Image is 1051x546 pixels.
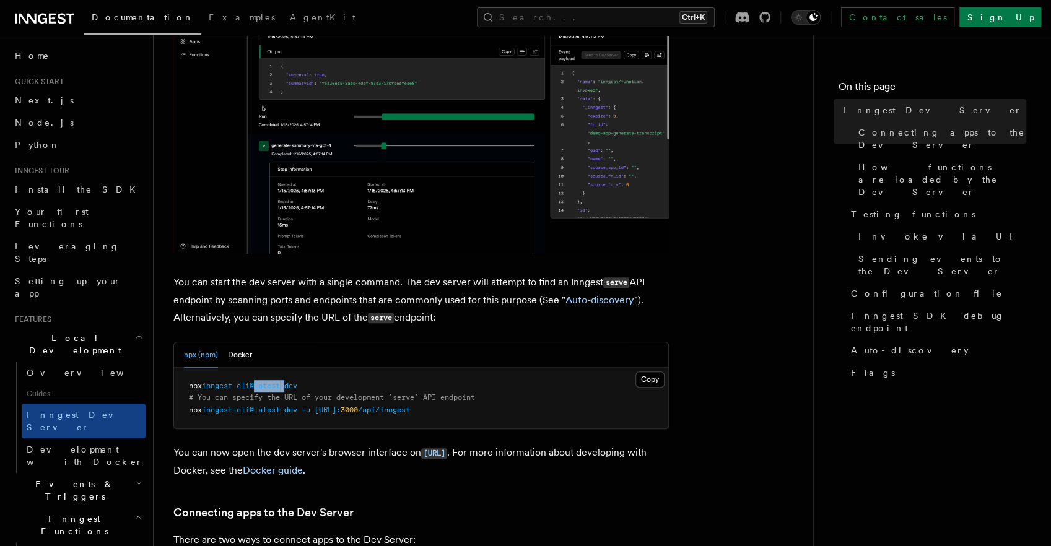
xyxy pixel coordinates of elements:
[846,362,1026,384] a: Flags
[565,294,634,306] a: Auto-discovery
[15,276,121,298] span: Setting up your app
[368,313,394,323] code: serve
[201,4,282,33] a: Examples
[10,327,146,362] button: Local Development
[10,111,146,134] a: Node.js
[22,362,146,384] a: Overview
[284,381,297,390] span: dev
[959,7,1041,27] a: Sign Up
[10,508,146,542] button: Inngest Functions
[10,77,64,87] span: Quick start
[290,12,355,22] span: AgentKit
[189,405,202,414] span: npx
[635,371,665,388] button: Copy
[15,184,143,194] span: Install the SDK
[358,405,410,414] span: /api/inngest
[851,287,1003,300] span: Configuration file
[10,332,135,357] span: Local Development
[477,7,715,27] button: Search...Ctrl+K
[15,241,120,264] span: Leveraging Steps
[10,314,51,324] span: Features
[846,282,1026,305] a: Configuration file
[10,178,146,201] a: Install the SDK
[15,118,74,128] span: Node.js
[853,121,1026,156] a: Connecting apps to the Dev Server
[858,126,1026,151] span: Connecting apps to the Dev Server
[10,134,146,156] a: Python
[846,339,1026,362] a: Auto-discovery
[15,50,50,62] span: Home
[202,405,280,414] span: inngest-cli@latest
[173,444,669,479] p: You can now open the dev server's browser interface on . For more information about developing wi...
[15,207,89,229] span: Your first Functions
[844,104,1022,116] span: Inngest Dev Server
[184,342,218,368] button: npx (npm)
[851,366,895,379] span: Flags
[851,208,975,220] span: Testing functions
[421,448,447,459] code: [URL]
[846,305,1026,339] a: Inngest SDK debug endpoint
[302,405,310,414] span: -u
[603,277,629,288] code: serve
[10,362,146,473] div: Local Development
[282,4,363,33] a: AgentKit
[27,368,154,378] span: Overview
[10,478,135,503] span: Events & Triggers
[243,464,303,476] a: Docker guide
[84,4,201,35] a: Documentation
[228,342,252,368] button: Docker
[10,89,146,111] a: Next.js
[92,12,194,22] span: Documentation
[853,248,1026,282] a: Sending events to the Dev Server
[22,384,146,404] span: Guides
[10,513,134,537] span: Inngest Functions
[27,444,143,467] span: Development with Docker
[173,274,669,327] p: You can start the dev server with a single command. The dev server will attempt to find an Innges...
[15,140,60,150] span: Python
[22,438,146,473] a: Development with Docker
[209,12,275,22] span: Examples
[851,310,1026,334] span: Inngest SDK debug endpoint
[841,7,954,27] a: Contact sales
[10,270,146,305] a: Setting up your app
[10,166,69,176] span: Inngest tour
[22,404,146,438] a: Inngest Dev Server
[858,161,1026,198] span: How functions are loaded by the Dev Server
[851,344,969,357] span: Auto-discovery
[679,11,707,24] kbd: Ctrl+K
[10,201,146,235] a: Your first Functions
[10,473,146,508] button: Events & Triggers
[173,504,354,521] a: Connecting apps to the Dev Server
[341,405,358,414] span: 3000
[10,45,146,67] a: Home
[421,446,447,458] a: [URL]
[202,381,280,390] span: inngest-cli@latest
[284,405,297,414] span: dev
[15,95,74,105] span: Next.js
[858,230,1023,243] span: Invoke via UI
[791,10,821,25] button: Toggle dark mode
[27,410,133,432] span: Inngest Dev Server
[315,405,341,414] span: [URL]:
[839,79,1026,99] h4: On this page
[853,225,1026,248] a: Invoke via UI
[189,381,202,390] span: npx
[839,99,1026,121] a: Inngest Dev Server
[189,393,475,402] span: # You can specify the URL of your development `serve` API endpoint
[846,203,1026,225] a: Testing functions
[10,235,146,270] a: Leveraging Steps
[858,253,1026,277] span: Sending events to the Dev Server
[853,156,1026,203] a: How functions are loaded by the Dev Server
